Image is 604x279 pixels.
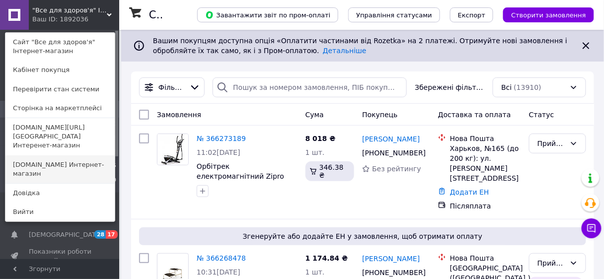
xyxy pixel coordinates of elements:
span: Доставка та оплата [438,111,511,119]
span: Вашим покупцям доступна опція «Оплатити частинами від Rozetka» на 2 платежі. Отримуйте нові замов... [153,37,567,55]
span: Створити замовлення [511,11,586,19]
span: 17 [106,230,117,239]
a: Вийти [5,203,115,221]
button: Чат з покупцем [582,218,602,238]
a: Додати ЕН [450,188,489,196]
span: 1 шт. [305,268,325,276]
span: Збережені фільтри: [415,82,485,92]
span: 10:31[DATE] [197,268,240,276]
div: Прийнято [537,138,566,149]
span: (13910) [514,83,541,91]
span: Управління статусами [356,11,432,19]
button: Управління статусами [348,7,440,22]
span: Згенеруйте або додайте ЕН у замовлення, щоб отримати оплату [143,231,582,241]
span: "Все для здоров'я" Інтернет-магазин [32,6,107,15]
span: 11:02[DATE] [197,148,240,156]
a: Фото товару [157,134,189,165]
h1: Список замовлень [149,9,250,21]
div: Прийнято [537,258,566,269]
span: 1 174.84 ₴ [305,254,348,262]
div: [PHONE_NUMBER] [360,146,423,160]
div: Нова Пошта [450,134,521,143]
span: Статус [529,111,554,119]
span: Завантажити звіт по пром-оплаті [205,10,330,19]
a: Перевірити стан системи [5,80,115,99]
a: [DOMAIN_NAME] Интернет-магазин [5,155,115,183]
span: Показники роботи компанії [29,247,92,265]
span: Замовлення [157,111,201,119]
a: Сайт "Все для здоров'я" Інтернет-магазин [5,33,115,61]
span: Фільтри [158,82,185,92]
span: Без рейтингу [372,165,421,173]
button: Створити замовлення [503,7,594,22]
a: Створити замовлення [493,10,594,18]
div: Ваш ID: 1892036 [32,15,74,24]
span: [DEMOGRAPHIC_DATA] [29,230,102,239]
span: 8 018 ₴ [305,135,336,142]
a: № 366273189 [197,135,246,142]
a: [PERSON_NAME] [362,134,420,144]
img: Фото товару [157,134,188,165]
a: Довідка [5,184,115,203]
a: № 366268478 [197,254,246,262]
button: Завантажити звіт по пром-оплаті [197,7,338,22]
div: 346.38 ₴ [305,161,355,181]
span: 28 [94,230,106,239]
span: Всі [501,82,512,92]
span: 1 шт. [305,148,325,156]
a: Кабінет покупця [5,61,115,79]
a: [DOMAIN_NAME][URL][GEOGRAPHIC_DATA] Интеренет-магазин [5,118,115,155]
input: Пошук за номером замовлення, ПІБ покупця, номером телефону, Email, номером накладної [213,77,407,97]
div: Післяплата [450,201,521,211]
a: [PERSON_NAME] [362,254,420,264]
a: Детальніше [323,47,367,55]
a: Сторінка на маркетплейсі [5,99,115,118]
button: Експорт [450,7,494,22]
span: Покупець [362,111,397,119]
a: Орбітрек електромагнітний Zipro Shox RS чорно-білий [197,162,284,190]
div: Харьков, №165 (до 200 кг): ул. [PERSON_NAME][STREET_ADDRESS] [450,143,521,183]
div: Нова Пошта [450,253,521,263]
span: Cума [305,111,324,119]
span: Експорт [458,11,486,19]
